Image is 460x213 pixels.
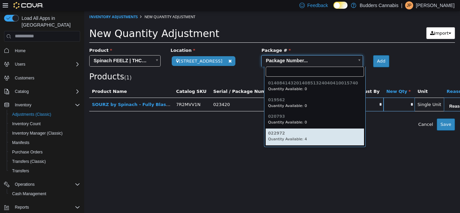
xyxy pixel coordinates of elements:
a: Inventory Count [9,120,43,128]
span: Catalog [15,89,29,94]
button: Home [1,46,83,56]
h6: 022972 [184,120,277,125]
span: Operations [12,180,80,188]
span: Adjustments (Classic) [12,112,51,117]
span: Customers [12,74,80,82]
a: Purchase Orders [9,148,45,156]
span: Customers [15,75,34,81]
span: JP [407,1,412,9]
span: Load All Apps in [GEOGRAPHIC_DATA] [19,15,80,28]
button: Reports [1,203,83,212]
span: Catalog [12,87,80,96]
h6: 01408414320140851324040410015740 [184,70,277,75]
span: Users [12,60,80,68]
span: Manifests [9,139,80,147]
p: [PERSON_NAME] [416,1,455,9]
a: Inventory Manager (Classic) [9,129,65,137]
div: Jessica Patterson [405,1,413,9]
span: Home [12,46,80,55]
h6: 019562 [184,87,277,92]
img: Cova [13,2,43,9]
button: Inventory Count [7,119,83,129]
span: Adjustments (Classic) [9,110,80,118]
button: Users [1,60,83,69]
button: Transfers [7,166,83,176]
button: Manifests [7,138,83,147]
button: Reports [12,203,32,211]
span: Inventory Manager (Classic) [12,131,63,136]
button: Cash Management [7,189,83,199]
span: Inventory [12,101,80,109]
small: Quantity Available: 0 [184,76,223,80]
span: Inventory [15,102,31,108]
button: Catalog [12,87,31,96]
a: Cash Management [9,190,49,198]
button: Inventory [1,100,83,110]
span: Transfers [12,168,29,174]
small: Quantity Available: 0 [184,93,223,97]
button: Users [12,60,28,68]
span: Inventory Count [9,120,80,128]
span: Cash Management [9,190,80,198]
span: Reports [12,203,80,211]
span: Inventory Count [12,121,41,127]
button: Purchase Orders [7,147,83,157]
button: Operations [12,180,37,188]
span: Home [15,48,26,54]
input: Dark Mode [333,2,348,9]
span: Feedback [307,2,328,9]
small: Quantity Available: 0 [184,109,223,114]
span: Transfers (Classic) [9,157,80,166]
a: Adjustments (Classic) [9,110,54,118]
span: Purchase Orders [9,148,80,156]
p: Budders Cannabis [360,1,398,9]
small: Quantity Available: 4 [184,126,223,131]
button: Adjustments (Classic) [7,110,83,119]
span: Reports [15,205,29,210]
button: Operations [1,180,83,189]
span: Cash Management [12,191,46,197]
span: Manifests [12,140,29,145]
h6: 020793 [184,104,277,108]
span: Users [15,62,25,67]
button: Inventory Manager (Classic) [7,129,83,138]
span: Purchase Orders [12,149,43,155]
button: Customers [1,73,83,83]
a: Customers [12,74,37,82]
a: Manifests [9,139,32,147]
span: Inventory Manager (Classic) [9,129,80,137]
button: Transfers (Classic) [7,157,83,166]
span: Operations [15,182,35,187]
p: | [401,1,402,9]
a: Transfers (Classic) [9,157,48,166]
button: Inventory [12,101,34,109]
span: Transfers [9,167,80,175]
span: Transfers (Classic) [12,159,46,164]
a: Transfers [9,167,32,175]
button: Catalog [1,87,83,96]
a: Home [12,47,28,55]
